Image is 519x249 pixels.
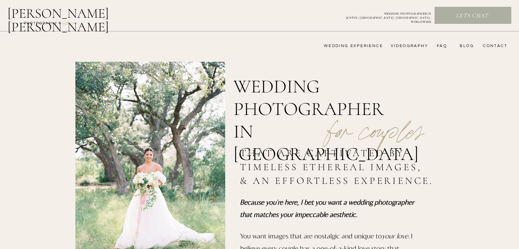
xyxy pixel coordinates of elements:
a: bLog [457,43,474,49]
a: Lets chat [435,12,510,20]
a: WEDDING PHOTOGRAPHER INAUSTIN | [GEOGRAPHIC_DATA] | [GEOGRAPHIC_DATA] | WORLDWIDE [334,12,431,19]
h2: that are captivated by timeless ethereal images, & an effortless experience. [240,146,437,190]
a: [PERSON_NAME] [PERSON_NAME] [8,6,144,23]
a: videography [389,43,428,49]
p: WEDDING PHOTOGRAPHER IN AUSTIN | [GEOGRAPHIC_DATA] | [GEOGRAPHIC_DATA] | WORLDWIDE [334,12,431,19]
a: FAQ [433,43,447,49]
a: photography & [20,21,65,29]
h1: wedding photographer in [GEOGRAPHIC_DATA] [233,75,406,127]
i: your love [382,232,408,240]
p: for couples [311,98,440,141]
a: FILMs [56,18,81,27]
i: Because you're here, I bet you want a wedding photographer that matches your impeccable aesthetic. [240,198,414,218]
a: CONTACT [481,43,507,49]
a: wedding experience [314,43,383,49]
